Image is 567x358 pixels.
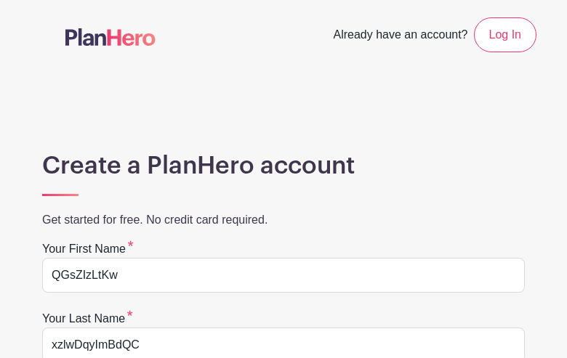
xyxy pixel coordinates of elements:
input: e.g. Julie [42,258,525,293]
p: Get started for free. No credit card required. [42,211,525,229]
img: logo-507f7623f17ff9eddc593b1ce0a138ce2505c220e1c5a4e2b4648c50719b7d32.svg [65,28,156,46]
label: Your last name [42,310,133,328]
span: Already have an account? [334,20,468,52]
h1: Create a PlanHero account [42,151,525,180]
a: Log In [474,17,536,52]
label: Your first name [42,240,134,258]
